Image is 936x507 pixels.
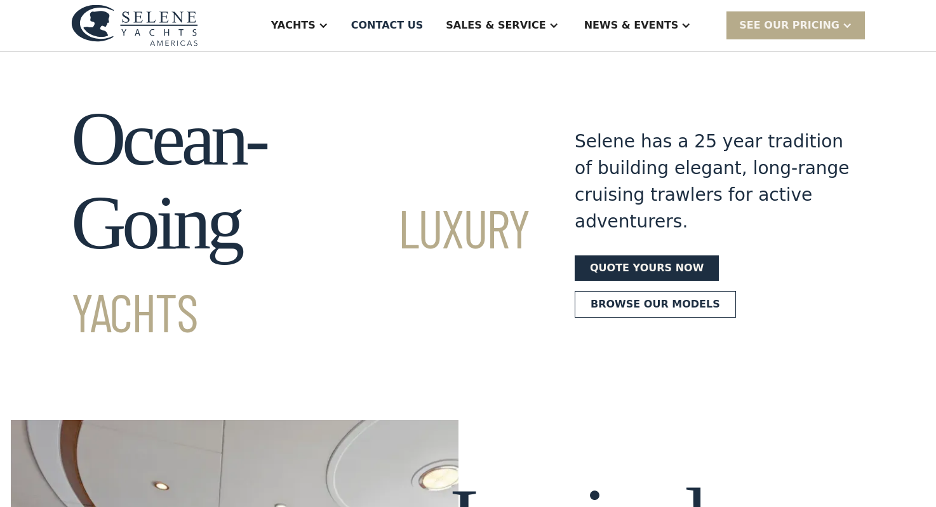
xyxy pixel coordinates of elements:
span: Luxury Yachts [71,195,529,343]
div: Sales & Service [446,18,545,33]
h1: Ocean-Going [71,97,529,349]
div: News & EVENTS [584,18,679,33]
a: Quote yours now [575,255,719,281]
img: logo [71,4,198,46]
div: Yachts [271,18,316,33]
div: Selene has a 25 year tradition of building elegant, long-range cruising trawlers for active adven... [575,128,865,235]
a: Browse our models [575,291,736,318]
div: SEE Our Pricing [739,18,839,33]
div: SEE Our Pricing [726,11,865,39]
div: Contact US [351,18,424,33]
